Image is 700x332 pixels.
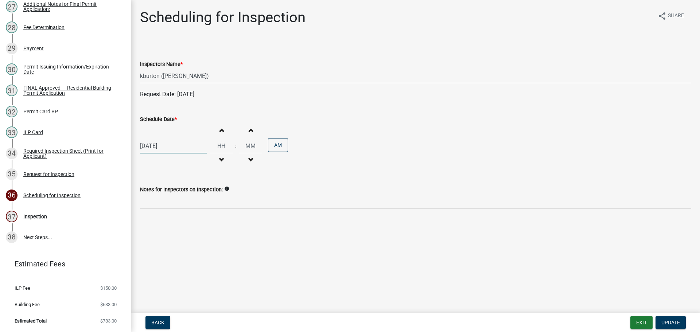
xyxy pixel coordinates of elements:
input: Hours [210,138,233,153]
button: Exit [630,316,653,329]
div: Request for Inspection [23,172,74,177]
i: info [224,186,229,191]
div: Fee Determination [23,25,65,30]
div: 32 [6,106,17,117]
button: Update [656,316,686,329]
div: 28 [6,22,17,33]
h1: Scheduling for Inspection [140,9,306,26]
span: $633.00 [100,302,117,307]
input: Minutes [239,138,262,153]
div: Permit Card BP [23,109,58,114]
label: Schedule Date [140,117,177,122]
div: 33 [6,126,17,138]
div: Additional Notes for Final Permit Application: [23,1,120,12]
div: Permit Issuing Information/Expiration Date [23,64,120,74]
div: 37 [6,211,17,222]
a: Estimated Fees [6,257,120,271]
p: Request Date: [DATE] [140,90,691,99]
div: 29 [6,43,17,54]
div: 27 [6,1,17,12]
div: Inspection [23,214,47,219]
div: 38 [6,231,17,243]
span: Estimated Total [15,319,47,323]
label: Notes for Inspectors on Inspection: [140,187,223,192]
div: FINAL Approved --- Residential Building Permit Application [23,85,120,95]
div: Scheduling for Inspection [23,193,81,198]
div: Required Inspection Sheet (Print for Applicant) [23,148,120,159]
span: Share [668,12,684,20]
label: Inspectors Name [140,62,183,67]
div: 34 [6,148,17,159]
div: 31 [6,85,17,96]
div: Payment [23,46,44,51]
input: mm/dd/yyyy [140,138,207,153]
span: $783.00 [100,319,117,323]
button: shareShare [652,9,690,23]
button: Back [145,316,170,329]
button: AM [268,138,288,152]
span: Back [151,320,164,325]
div: ILP Card [23,130,43,135]
span: $150.00 [100,286,117,290]
span: Update [661,320,680,325]
div: : [233,142,239,151]
i: share [658,12,666,20]
div: 30 [6,63,17,75]
div: 35 [6,168,17,180]
div: 36 [6,190,17,201]
span: Building Fee [15,302,40,307]
span: ILP Fee [15,286,30,290]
